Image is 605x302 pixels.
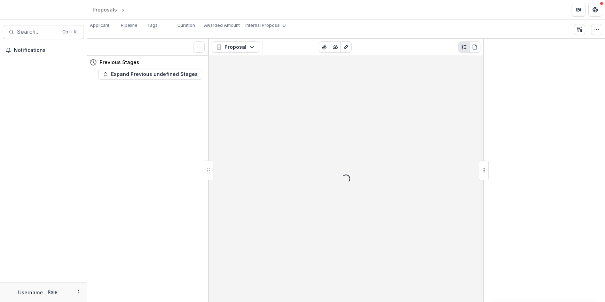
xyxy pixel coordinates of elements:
p: Internal Proposal ID [245,22,286,29]
button: View Attached Files [319,41,330,53]
button: Search... [3,25,84,39]
p: Tags [147,22,158,29]
button: Get Help [588,3,602,17]
button: Partners [572,3,586,17]
div: Proposals [93,6,117,13]
p: Duration [178,22,195,29]
button: More [74,288,82,296]
h4: Previous Stages [100,59,139,66]
p: Pipeline [121,22,137,29]
span: Search... [17,29,58,35]
button: Expand Previous undefined Stages [98,69,202,80]
p: Applicant [90,22,109,29]
div: Ctrl + K [61,28,78,36]
button: PDF view [469,41,480,53]
button: Proposal [212,41,259,53]
button: Plaintext view [458,41,470,53]
button: Edit as form [340,41,352,53]
a: Proposals [90,5,120,15]
span: Notifications [14,47,81,53]
button: Toggle View Cancelled Tasks [194,41,205,53]
p: Username [18,289,43,296]
p: Awarded Amount [204,22,240,29]
p: Role [46,289,59,295]
nav: breadcrumb [90,5,156,15]
button: Notifications [3,45,84,56]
